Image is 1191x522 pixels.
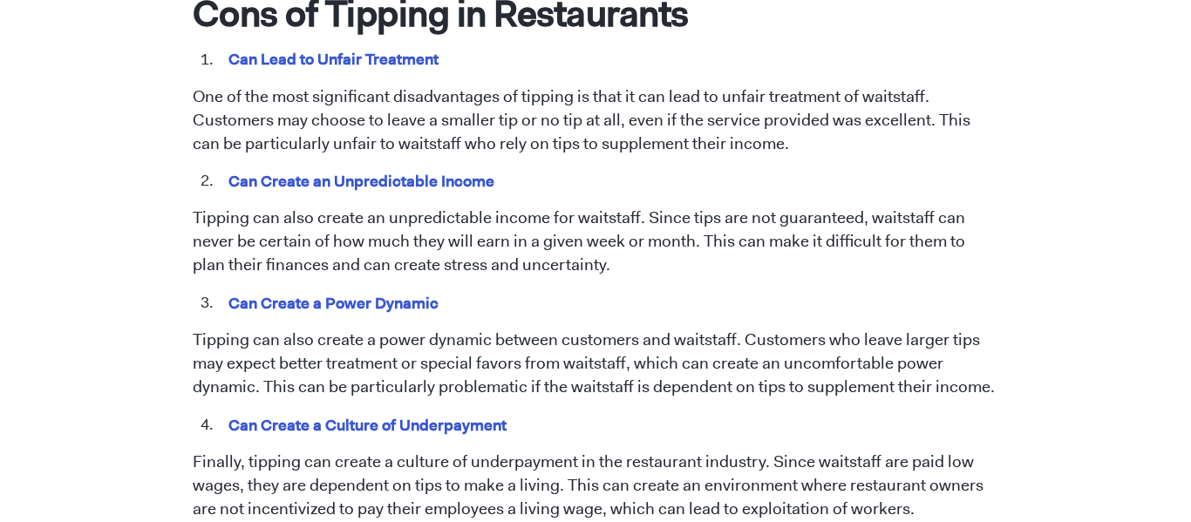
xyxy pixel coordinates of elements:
mark: Can Lead to Unfair Treatment [226,45,442,72]
mark: Can Create an Unpredictable Income [226,167,498,194]
p: Tipping can also create a power dynamic between customers and waitstaff. Customers who leave larg... [193,329,999,399]
mark: Can Create a Culture of Underpayment [226,411,510,438]
p: Finally, tipping can create a culture of underpayment in the restaurant industry. Since waitstaff... [193,451,999,521]
mark: Can Create a Power Dynamic [226,289,442,316]
p: One of the most significant disadvantages of tipping is that it can lead to unfair treatment of w... [193,85,999,156]
p: Tipping can also create an unpredictable income for waitstaff. Since tips are not guaranteed, wai... [193,207,999,277]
